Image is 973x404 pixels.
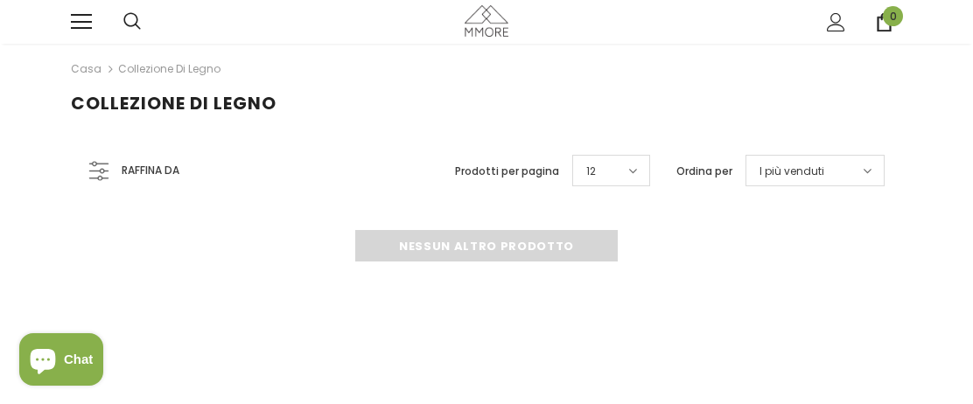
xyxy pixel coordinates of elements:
[586,163,596,180] span: 12
[122,161,179,180] span: Raffina da
[883,6,903,26] span: 0
[676,163,732,180] label: Ordina per
[118,61,220,76] a: Collezione di legno
[455,163,559,180] label: Prodotti per pagina
[759,163,824,180] span: I più venduti
[465,5,508,36] img: Casi MMORE
[71,91,276,115] span: Collezione di legno
[71,59,101,80] a: Casa
[14,333,108,390] inbox-online-store-chat: Shopify online store chat
[875,13,893,31] a: 0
